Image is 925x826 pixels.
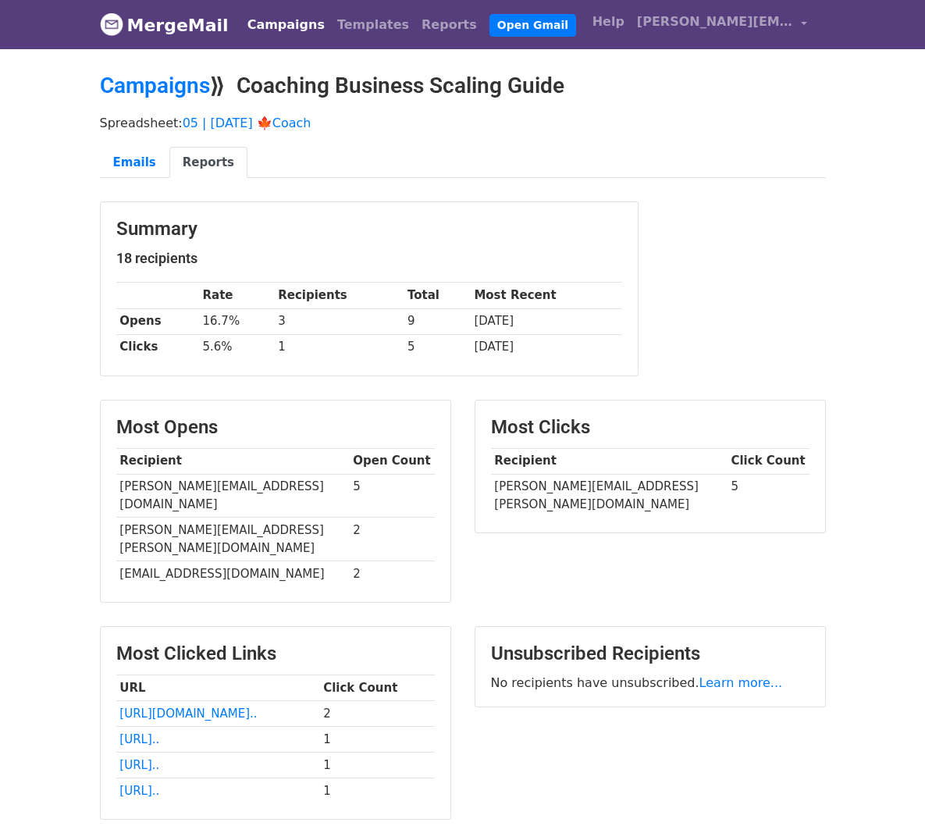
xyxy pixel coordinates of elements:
[116,448,350,474] th: Recipient
[100,115,826,131] p: Spreadsheet:
[116,416,435,439] h3: Most Opens
[404,308,470,334] td: 9
[847,751,925,826] iframe: Chat Widget
[491,643,809,665] h3: Unsubscribed Recipients
[169,147,247,179] a: Reports
[116,334,199,360] th: Clicks
[241,9,331,41] a: Campaigns
[350,448,435,474] th: Open Count
[100,73,826,99] h2: ⟫ Coaching Business Scaling Guide
[274,283,404,308] th: Recipients
[199,308,275,334] td: 16.7%
[471,308,622,334] td: [DATE]
[116,218,622,240] h3: Summary
[728,448,809,474] th: Click Count
[119,784,159,798] a: [URL]..
[699,675,783,690] a: Learn more...
[350,518,435,561] td: 2
[491,675,809,691] p: No recipients have unsubscribed.
[119,732,159,746] a: [URL]..
[489,14,576,37] a: Open Gmail
[119,758,159,772] a: [URL]..
[471,334,622,360] td: [DATE]
[199,283,275,308] th: Rate
[331,9,415,41] a: Templates
[415,9,483,41] a: Reports
[491,416,809,439] h3: Most Clicks
[637,12,793,31] span: [PERSON_NAME][EMAIL_ADDRESS][DOMAIN_NAME]
[274,308,404,334] td: 3
[100,73,210,98] a: Campaigns
[116,561,350,586] td: [EMAIL_ADDRESS][DOMAIN_NAME]
[319,778,434,804] td: 1
[586,6,631,37] a: Help
[319,753,434,778] td: 1
[100,9,229,41] a: MergeMail
[116,643,435,665] h3: Most Clicked Links
[631,6,813,43] a: [PERSON_NAME][EMAIL_ADDRESS][DOMAIN_NAME]
[350,561,435,586] td: 2
[404,283,470,308] th: Total
[100,147,169,179] a: Emails
[100,12,123,36] img: MergeMail logo
[116,250,622,267] h5: 18 recipients
[471,283,622,308] th: Most Recent
[274,334,404,360] td: 1
[404,334,470,360] td: 5
[491,474,728,517] td: [PERSON_NAME][EMAIL_ADDRESS][PERSON_NAME][DOMAIN_NAME]
[199,334,275,360] td: 5.6%
[116,474,350,518] td: [PERSON_NAME][EMAIL_ADDRESS][DOMAIN_NAME]
[116,518,350,561] td: [PERSON_NAME][EMAIL_ADDRESS][PERSON_NAME][DOMAIN_NAME]
[116,675,320,700] th: URL
[728,474,809,517] td: 5
[119,707,257,721] a: [URL][DOMAIN_NAME]..
[319,700,434,726] td: 2
[183,116,311,130] a: 05 | [DATE] 🍁Coach
[491,448,728,474] th: Recipient
[319,726,434,752] td: 1
[116,308,199,334] th: Opens
[350,474,435,518] td: 5
[319,675,434,700] th: Click Count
